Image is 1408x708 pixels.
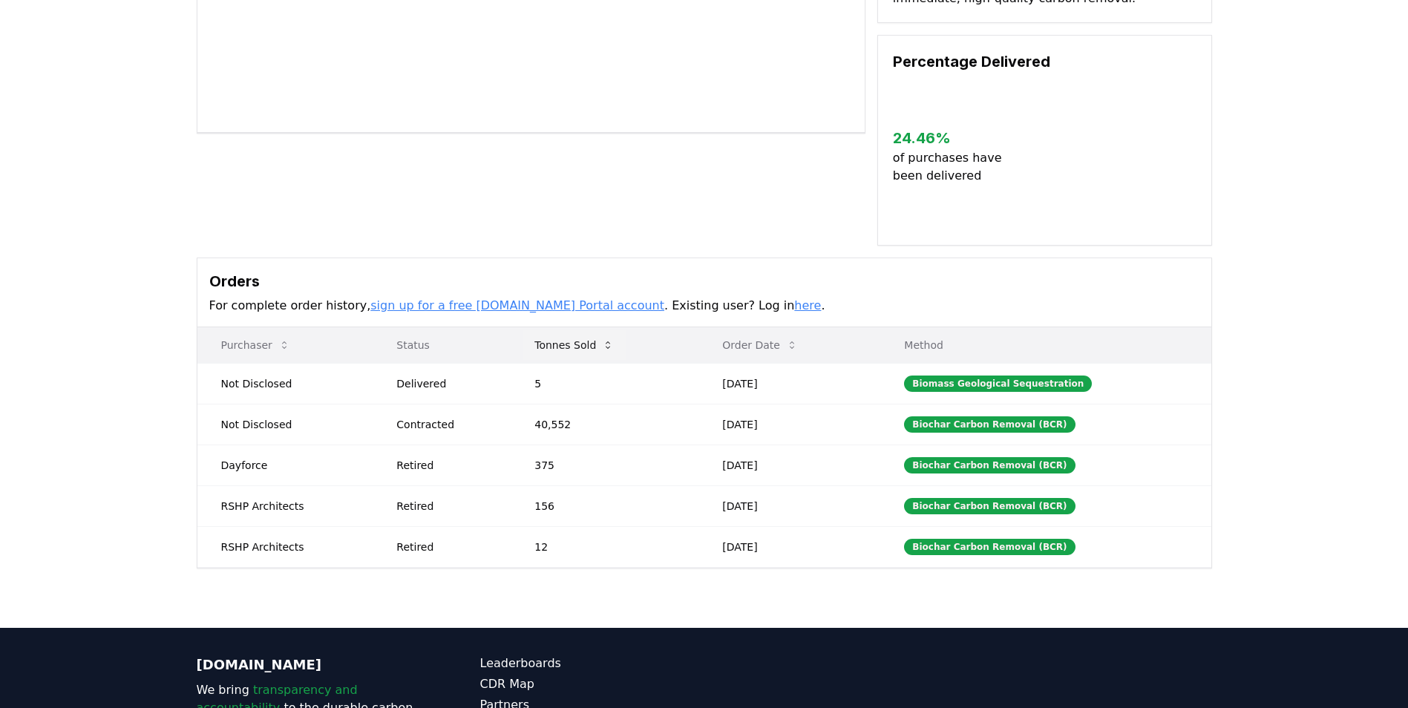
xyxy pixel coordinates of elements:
[904,376,1092,392] div: Biomass Geological Sequestration
[710,330,810,360] button: Order Date
[698,445,880,485] td: [DATE]
[197,526,373,567] td: RSHP Architects
[511,363,698,404] td: 5
[698,526,880,567] td: [DATE]
[511,445,698,485] td: 375
[480,655,704,672] a: Leaderboards
[209,330,302,360] button: Purchaser
[197,363,373,404] td: Not Disclosed
[480,675,704,693] a: CDR Map
[511,526,698,567] td: 12
[698,363,880,404] td: [DATE]
[396,417,499,432] div: Contracted
[197,445,373,485] td: Dayforce
[794,298,821,312] a: here
[523,330,626,360] button: Tonnes Sold
[511,485,698,526] td: 156
[209,270,1199,292] h3: Orders
[892,338,1199,353] p: Method
[396,458,499,473] div: Retired
[511,404,698,445] td: 40,552
[396,540,499,554] div: Retired
[904,539,1075,555] div: Biochar Carbon Removal (BCR)
[893,50,1196,73] h3: Percentage Delivered
[904,457,1075,473] div: Biochar Carbon Removal (BCR)
[396,499,499,514] div: Retired
[197,485,373,526] td: RSHP Architects
[904,416,1075,433] div: Biochar Carbon Removal (BCR)
[698,485,880,526] td: [DATE]
[893,149,1014,185] p: of purchases have been delivered
[197,655,421,675] p: [DOMAIN_NAME]
[370,298,664,312] a: sign up for a free [DOMAIN_NAME] Portal account
[384,338,499,353] p: Status
[197,404,373,445] td: Not Disclosed
[698,404,880,445] td: [DATE]
[396,376,499,391] div: Delivered
[893,127,1014,149] h3: 24.46 %
[904,498,1075,514] div: Biochar Carbon Removal (BCR)
[209,297,1199,315] p: For complete order history, . Existing user? Log in .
